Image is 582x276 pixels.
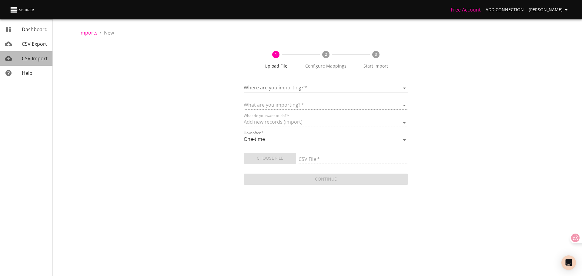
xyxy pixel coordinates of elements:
span: Help [22,70,32,76]
label: What do you want to do? [244,114,289,118]
text: 2 [325,52,327,57]
div: Open Intercom Messenger [561,255,576,270]
span: Dashboard [22,26,48,33]
text: 1 [275,52,277,57]
span: New [104,29,114,36]
span: [PERSON_NAME] [529,6,570,14]
a: Imports [79,29,98,36]
span: CSV Import [22,55,48,62]
a: Free Account [451,6,481,13]
span: CSV Export [22,41,47,47]
img: CSV Loader [10,5,35,14]
span: Start Import [353,63,398,69]
span: Add Connection [486,6,524,14]
li: › [100,29,102,36]
button: [PERSON_NAME] [526,4,572,15]
text: 3 [375,52,377,57]
span: Upload File [253,63,299,69]
a: Add Connection [483,4,526,15]
span: Configure Mappings [303,63,349,69]
label: How often? [244,131,263,135]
